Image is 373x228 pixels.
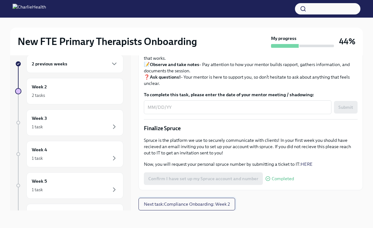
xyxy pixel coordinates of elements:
h6: Week 5 [32,178,47,185]
strong: Observe and take notes [150,62,199,67]
a: Week 41 task [15,141,123,167]
p: 📅 – If you haven’t already, reach out to them on Slack or email to find a time that works. 📝 – Pa... [144,42,358,86]
label: To complete this task, please enter the date of your mentor meeting / shadowing: [144,92,358,98]
div: 1 task [32,155,43,161]
button: Next task:Compliance Onboarding: Week 2 [138,198,235,210]
div: 2 previous weeks [26,55,123,73]
h6: 2 previous weeks [32,60,67,67]
h6: Week 4 [32,146,47,153]
span: Next task : Compliance Onboarding: Week 2 [144,201,230,207]
h6: Week 3 [32,115,47,122]
h2: New FTE Primary Therapists Onboarding [18,35,197,48]
h6: Week 6 [32,209,47,216]
h3: 44% [339,36,355,47]
p: Now, you will request your personal spruce number by submitting a ticket to IT: [144,161,358,167]
div: 2 tasks [32,92,45,98]
strong: Ask questions! [150,74,181,80]
h6: Week 2 [32,83,47,90]
div: 1 task [32,124,43,130]
a: Week 31 task [15,109,123,136]
a: HERE [301,161,313,167]
a: Week 22 tasks [15,78,123,104]
div: 1 task [32,186,43,193]
p: Spruce is the platform we use to securely communicate with clients! In your first week you should... [144,137,358,156]
img: CharlieHealth [13,4,46,14]
span: Completed [272,176,294,181]
a: Week 51 task [15,172,123,199]
strong: My progress [271,35,297,42]
p: Finalize Spruce [144,125,358,132]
